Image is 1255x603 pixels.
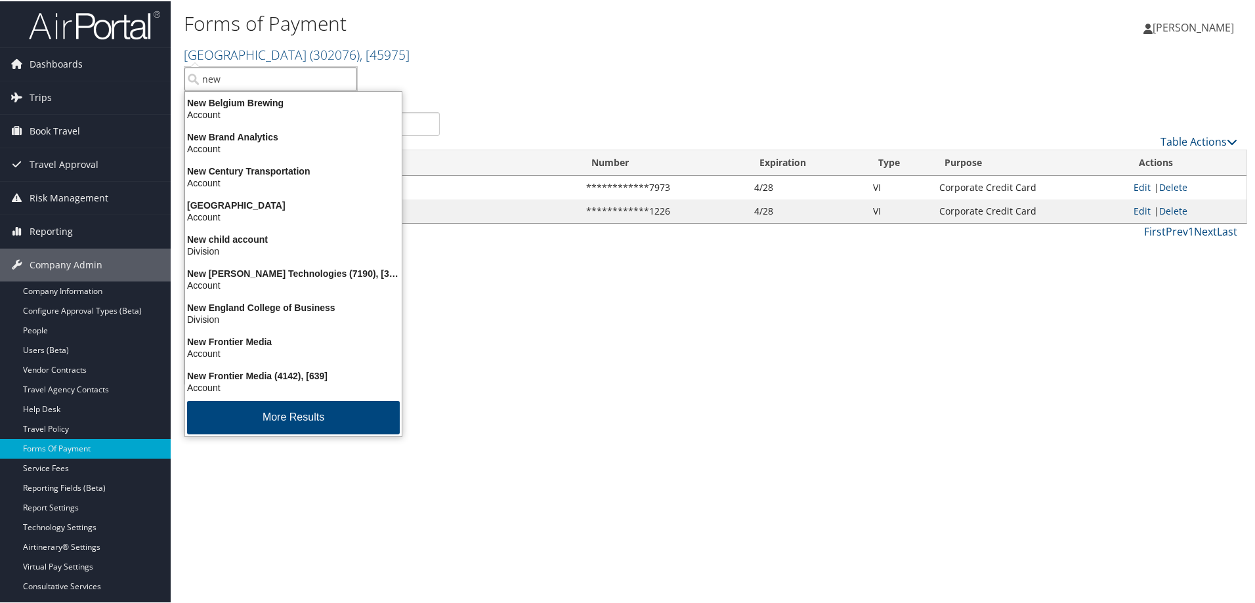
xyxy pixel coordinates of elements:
div: New Brand Analytics [177,130,410,142]
div: [GEOGRAPHIC_DATA] [177,198,410,210]
a: 1 [1188,223,1194,238]
div: Division [177,312,410,324]
div: Account [177,108,410,119]
a: Last [1217,223,1237,238]
a: Next [1194,223,1217,238]
span: Reporting [30,214,73,247]
div: New Frontier Media (4142), [639] [177,369,410,381]
th: Type [866,149,933,175]
a: Edit [1134,203,1151,216]
div: New Frontier Media [177,335,410,346]
a: Delete [1159,203,1187,216]
div: New Belgium Brewing [177,96,410,108]
div: Account [177,176,410,188]
td: Corporate Credit Card [933,175,1127,198]
div: New England College of Business [177,301,410,312]
a: Delete [1159,180,1187,192]
img: airportal-logo.png [29,9,160,39]
span: , [ 45975 ] [360,45,410,62]
div: Account [177,381,410,392]
a: Edit [1134,180,1151,192]
td: Corporate Credit Card [933,198,1127,222]
a: [PERSON_NAME] [1143,7,1247,46]
th: Number [580,149,748,175]
th: Actions [1127,149,1246,175]
span: ( 302076 ) [310,45,360,62]
td: | [1127,175,1246,198]
a: Prev [1166,223,1188,238]
div: Division [177,244,410,256]
span: Risk Management [30,180,108,213]
div: Account [177,346,410,358]
div: New child account [177,232,410,244]
div: New [PERSON_NAME] Technologies (7190), [3802] [177,266,410,278]
th: Purpose: activate to sort column ascending [933,149,1127,175]
td: 4/28 [748,175,867,198]
div: New Century Transportation [177,164,410,176]
span: Company Admin [30,247,102,280]
span: Dashboards [30,47,83,79]
td: VI [866,198,933,222]
span: [PERSON_NAME] [1153,19,1234,33]
span: Travel Approval [30,147,98,180]
a: Table Actions [1160,133,1237,148]
span: Book Travel [30,114,80,146]
a: First [1144,223,1166,238]
h1: Forms of Payment [184,9,893,36]
td: | [1127,198,1246,222]
th: Expiration: activate to sort column ascending [748,149,867,175]
div: Account [177,210,410,222]
td: 4/28 [748,198,867,222]
td: VI [866,175,933,198]
div: Account [177,142,410,154]
a: [GEOGRAPHIC_DATA] [184,45,410,62]
input: Search Accounts [184,66,357,90]
button: More Results [187,400,400,433]
span: Trips [30,80,52,113]
div: Account [177,278,410,290]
